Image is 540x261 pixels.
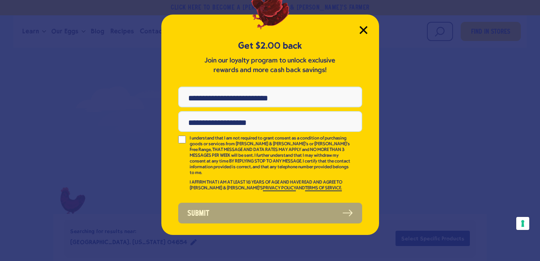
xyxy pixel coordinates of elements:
[190,136,351,176] p: I understand that I am not required to grant consent as a condition of purchasing goods or servic...
[263,186,296,191] a: PRIVACY POLICY
[178,203,362,223] button: Submit
[190,180,351,191] p: I AFFIRM THAT I AM AT LEAST 18 YEARS OF AGE AND HAVE READ AND AGREE TO [PERSON_NAME] & [PERSON_NA...
[516,217,529,230] button: Your consent preferences for tracking technologies
[203,56,337,75] p: Join our loyalty program to unlock exclusive rewards and more cash back savings!
[305,186,342,191] a: TERMS OF SERVICE.
[178,136,186,143] input: I understand that I am not required to grant consent as a condition of purchasing goods or servic...
[178,39,362,52] h5: Get $2.00 back
[359,26,368,34] button: Close Modal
